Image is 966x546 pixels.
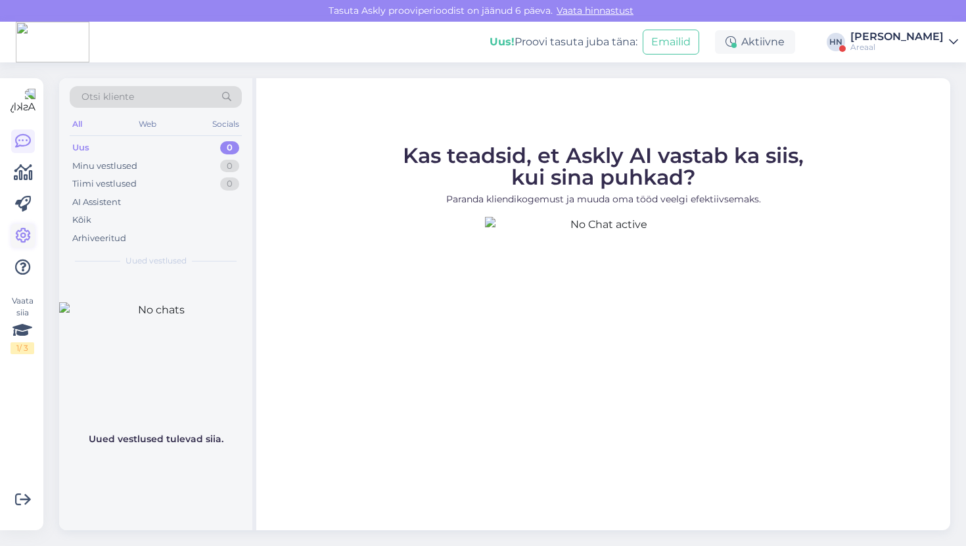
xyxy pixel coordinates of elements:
div: AI Assistent [72,196,121,209]
div: 1 / 3 [11,342,34,354]
div: Vaata siia [11,295,34,354]
img: Askly Logo [11,89,35,114]
div: Kõik [72,214,91,227]
p: Paranda kliendikogemust ja muuda oma tööd veelgi efektiivsemaks. [403,193,804,206]
div: Proovi tasuta juba täna: [490,34,637,50]
div: 0 [220,160,239,173]
div: HN [827,33,845,51]
div: Web [136,116,159,133]
div: [PERSON_NAME] [850,32,944,42]
div: Uus [72,141,89,154]
a: Vaata hinnastust [553,5,637,16]
div: 0 [220,177,239,191]
button: Emailid [643,30,699,55]
a: [PERSON_NAME]Areaal [850,32,958,53]
b: Uus! [490,35,515,48]
div: Socials [210,116,242,133]
span: Kas teadsid, et Askly AI vastab ka siis, kui sina puhkad? [403,143,804,190]
img: No chats [59,302,252,421]
div: Arhiveeritud [72,232,126,245]
span: Otsi kliente [81,90,134,104]
img: No Chat active [485,217,722,453]
div: Tiimi vestlused [72,177,137,191]
div: All [70,116,85,133]
div: 0 [220,141,239,154]
div: Minu vestlused [72,160,137,173]
div: Aktiivne [715,30,795,54]
div: Areaal [850,42,944,53]
span: Uued vestlused [126,255,187,267]
p: Uued vestlused tulevad siia. [89,432,223,446]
